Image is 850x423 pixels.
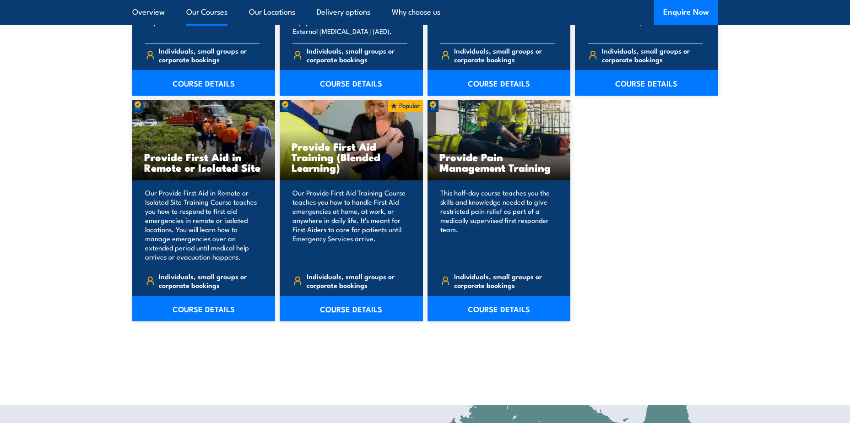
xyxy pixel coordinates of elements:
[132,296,276,321] a: COURSE DETAILS
[602,46,703,64] span: Individuals, small groups or corporate bookings
[428,70,571,96] a: COURSE DETAILS
[145,188,260,261] p: Our Provide First Aid in Remote or Isolated Site Training Course teaches you how to respond to fi...
[454,46,555,64] span: Individuals, small groups or corporate bookings
[292,188,407,261] p: Our Provide First Aid Training Course teaches you how to handle First Aid emergencies at home, at...
[439,152,559,173] h3: Provide Pain Management Training
[454,272,555,289] span: Individuals, small groups or corporate bookings
[280,70,423,96] a: COURSE DETAILS
[575,70,718,96] a: COURSE DETAILS
[307,46,407,64] span: Individuals, small groups or corporate bookings
[307,272,407,289] span: Individuals, small groups or corporate bookings
[159,272,260,289] span: Individuals, small groups or corporate bookings
[428,296,571,321] a: COURSE DETAILS
[280,296,423,321] a: COURSE DETAILS
[159,46,260,64] span: Individuals, small groups or corporate bookings
[292,141,411,173] h3: Provide First Aid Training (Blended Learning)
[132,70,276,96] a: COURSE DETAILS
[144,152,264,173] h3: Provide First Aid in Remote or Isolated Site
[440,188,555,261] p: This half-day course teaches you the skills and knowledge needed to give restricted pain relief a...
